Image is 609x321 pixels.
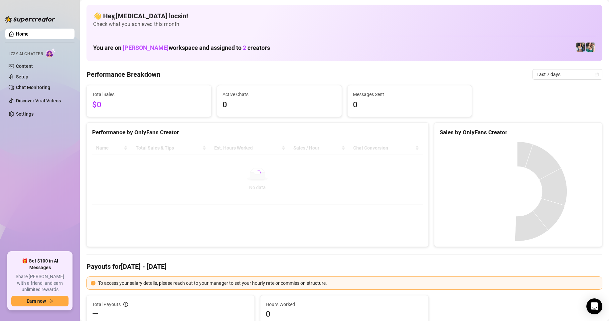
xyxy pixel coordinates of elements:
span: Izzy AI Chatter [9,51,43,57]
span: 0 [266,309,423,319]
span: 0 [353,99,467,111]
a: Discover Viral Videos [16,98,61,103]
span: loading [254,170,261,176]
div: Sales by OnlyFans Creator [440,128,597,137]
span: Active Chats [223,91,336,98]
a: Settings [16,111,34,117]
h4: 👋 Hey, [MEDICAL_DATA] locsin ! [93,11,596,21]
span: 🎁 Get $100 in AI Messages [11,258,69,271]
span: Share [PERSON_NAME] with a friend, and earn unlimited rewards [11,273,69,293]
div: To access your salary details, please reach out to your manager to set your hourly rate or commis... [98,279,598,287]
span: Last 7 days [536,69,598,79]
span: Earn now [27,298,46,304]
h1: You are on workspace and assigned to creators [93,44,270,52]
span: Messages Sent [353,91,467,98]
span: 2 [243,44,246,51]
a: Home [16,31,29,37]
img: Zaddy [586,43,595,52]
a: Setup [16,74,28,79]
a: Chat Monitoring [16,85,50,90]
span: Check what you achieved this month [93,21,596,28]
img: logo-BBDzfeDw.svg [5,16,55,23]
span: exclamation-circle [91,281,95,285]
span: arrow-right [49,299,53,303]
div: Performance by OnlyFans Creator [92,128,423,137]
span: [PERSON_NAME] [123,44,169,51]
a: Content [16,63,33,69]
span: — [92,309,98,319]
button: Earn nowarrow-right [11,296,69,306]
span: Total Payouts [92,301,121,308]
h4: Payouts for [DATE] - [DATE] [86,262,602,271]
span: $0 [92,99,206,111]
span: Hours Worked [266,301,423,308]
img: AI Chatter [46,48,56,58]
img: Katy [576,43,585,52]
div: Open Intercom Messenger [586,298,602,314]
span: info-circle [123,302,128,307]
h4: Performance Breakdown [86,70,160,79]
span: calendar [595,72,599,76]
span: Total Sales [92,91,206,98]
span: 0 [223,99,336,111]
